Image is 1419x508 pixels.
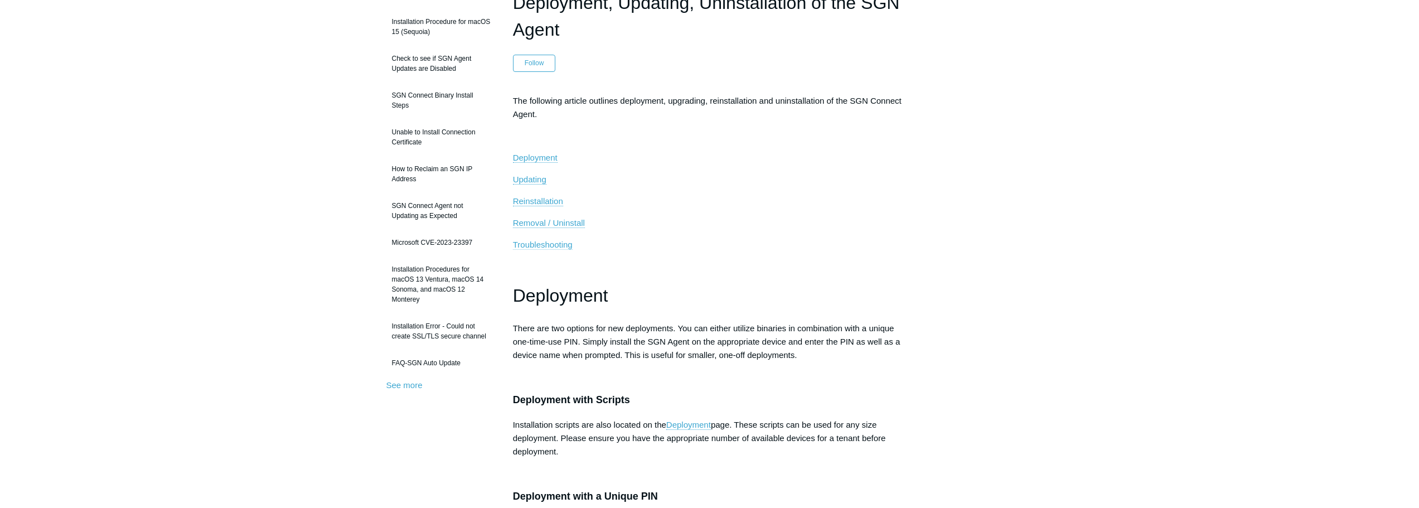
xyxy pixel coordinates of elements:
[513,420,886,456] span: page. These scripts can be used for any size deployment. Please ensure you have the appropriate n...
[513,240,573,249] span: Troubleshooting
[386,195,496,226] a: SGN Connect Agent not Updating as Expected
[386,122,496,153] a: Unable to Install Connection Certificate
[513,420,666,429] span: Installation scripts are also located on the
[513,175,546,185] a: Updating
[386,352,496,374] a: FAQ-SGN Auto Update
[513,286,608,306] span: Deployment
[513,175,546,184] span: Updating
[513,153,558,163] a: Deployment
[513,491,658,502] span: Deployment with a Unique PIN
[513,394,630,405] span: Deployment with Scripts
[386,232,496,253] a: Microsoft CVE-2023-23397
[513,196,563,206] a: Reinstallation
[386,48,496,79] a: Check to see if SGN Agent Updates are Disabled
[513,218,585,228] a: Removal / Uninstall
[513,153,558,162] span: Deployment
[513,218,585,228] span: Removal / Uninstall
[386,316,496,347] a: Installation Error - Could not create SSL/TLS secure channel
[386,380,423,390] a: See more
[386,259,496,310] a: Installation Procedures for macOS 13 Ventura, macOS 14 Sonoma, and macOS 12 Monterey
[386,158,496,190] a: How to Reclaim an SGN IP Address
[513,55,556,71] button: Follow Article
[513,323,900,360] span: There are two options for new deployments. You can either utilize binaries in combination with a ...
[666,420,711,430] a: Deployment
[386,85,496,116] a: SGN Connect Binary Install Steps
[513,96,902,119] span: The following article outlines deployment, upgrading, reinstallation and uninstallation of the SG...
[386,11,496,42] a: Installation Procedure for macOS 15 (Sequoia)
[513,240,573,250] a: Troubleshooting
